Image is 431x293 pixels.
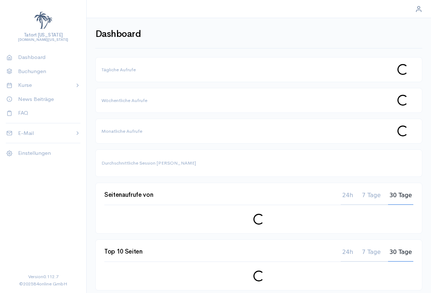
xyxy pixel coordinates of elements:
[101,160,196,166] span: Durchschnittliche Session [PERSON_NAME]
[18,67,75,76] p: Buchungen
[101,128,142,134] span: Monatliche Aufrufe
[18,53,75,61] p: Dashboard
[18,95,75,103] p: News Beiträge
[19,280,67,288] span: © 2025 B4online GmbH
[360,249,382,261] div: 7 Tage
[104,249,143,262] span: Top 10 Seiten
[104,192,153,205] span: Seitenaufrufe von
[18,38,68,42] h6: [DOMAIN_NAME][US_STATE]
[18,129,69,137] p: E-Mail
[34,12,52,30] img: Test
[101,97,147,103] span: Wöchentliche Aufrufe
[95,29,141,39] h1: Dashboard
[18,109,75,117] p: FAQ
[360,192,382,204] div: 7 Tage
[388,192,413,204] div: 30 Tage
[341,249,355,261] div: 24h
[388,249,413,261] div: 30 Tage
[101,67,136,73] span: Tägliche Aufrufe
[18,149,75,157] p: Einstellungen
[341,192,355,204] div: 24h
[18,33,68,38] h5: Tatort [US_STATE]
[28,273,58,280] span: Version 0.112.7
[18,81,69,89] p: Kurse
